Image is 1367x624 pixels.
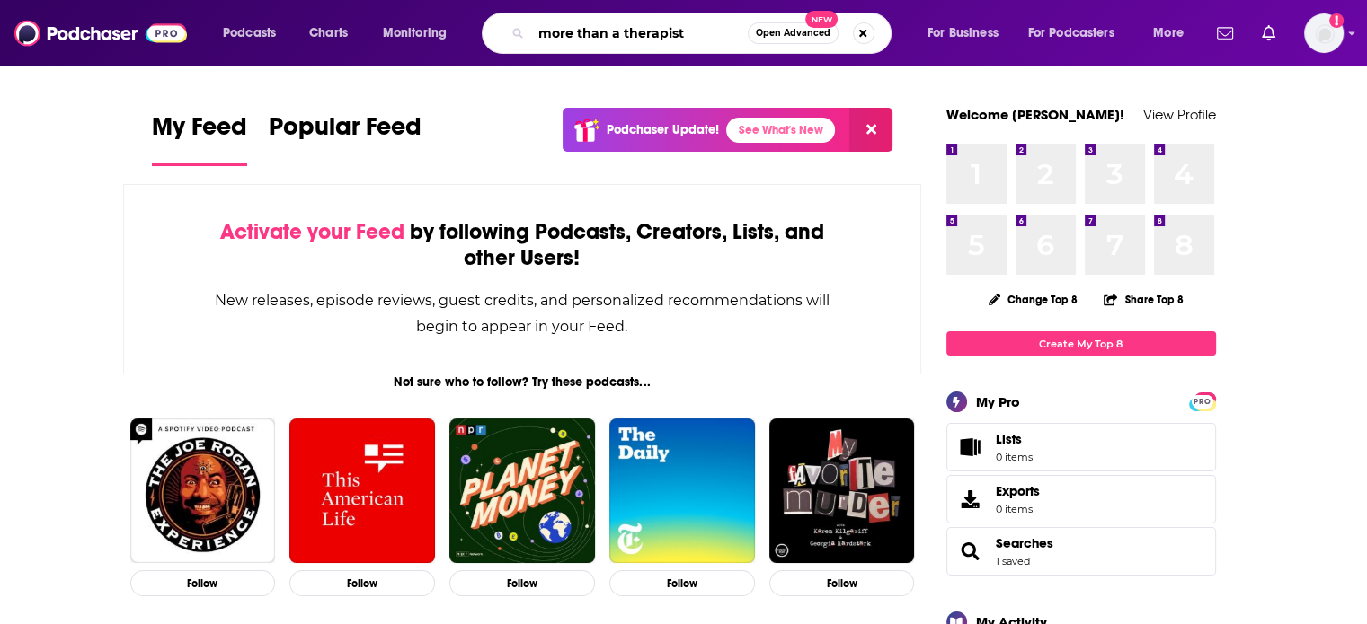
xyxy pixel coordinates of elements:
span: Exports [953,487,989,512]
svg: Add a profile image [1329,13,1344,28]
span: Monitoring [383,21,447,46]
span: Lists [996,431,1022,447]
div: Search podcasts, credits, & more... [499,13,909,54]
span: Lists [996,431,1033,447]
button: open menu [915,19,1021,48]
div: My Pro [976,393,1020,410]
a: Searches [996,535,1053,551]
a: PRO [1192,394,1213,408]
div: Not sure who to follow? Try these podcasts... [123,374,922,390]
span: For Business [928,21,999,46]
button: Share Top 8 [1103,282,1184,317]
a: Show notifications dropdown [1210,18,1240,48]
a: Searches [953,539,989,564]
button: open menu [210,19,299,48]
button: Follow [130,570,276,596]
a: 1 saved [996,555,1030,567]
span: More [1153,21,1184,46]
img: The Daily [609,418,755,564]
button: Show profile menu [1304,13,1344,53]
button: Follow [609,570,755,596]
div: by following Podcasts, Creators, Lists, and other Users! [214,219,831,271]
img: This American Life [289,418,435,564]
a: Show notifications dropdown [1255,18,1283,48]
span: Podcasts [223,21,276,46]
span: Open Advanced [756,29,830,38]
span: Logged in as N0elleB7 [1304,13,1344,53]
input: Search podcasts, credits, & more... [531,19,748,48]
span: Lists [953,435,989,460]
span: PRO [1192,395,1213,409]
span: 0 items [996,451,1033,463]
a: Charts [297,19,359,48]
a: Welcome [PERSON_NAME]! [946,106,1124,123]
img: Podchaser - Follow, Share and Rate Podcasts [14,16,187,50]
span: 0 items [996,503,1040,515]
a: Popular Feed [269,111,422,166]
div: New releases, episode reviews, guest credits, and personalized recommendations will begin to appe... [214,287,831,339]
span: Exports [996,483,1040,499]
button: Change Top 8 [978,288,1089,311]
span: New [805,11,838,28]
span: Searches [946,527,1216,576]
span: Charts [309,21,348,46]
button: Follow [449,570,595,596]
button: open menu [370,19,470,48]
img: Planet Money [449,418,595,564]
img: My Favorite Murder with Karen Kilgariff and Georgia Hardstark [769,418,915,564]
span: Popular Feed [269,111,422,153]
span: Activate your Feed [220,218,404,245]
button: Open AdvancedNew [748,22,839,44]
button: Follow [769,570,915,596]
a: Create My Top 8 [946,331,1216,356]
button: open menu [1016,19,1141,48]
img: User Profile [1304,13,1344,53]
p: Podchaser Update! [607,122,719,137]
button: Follow [289,570,435,596]
span: For Podcasters [1028,21,1114,46]
a: My Feed [152,111,247,166]
a: Exports [946,475,1216,523]
span: My Feed [152,111,247,153]
a: See What's New [726,118,835,143]
img: The Joe Rogan Experience [130,418,276,564]
button: open menu [1141,19,1206,48]
a: View Profile [1143,106,1216,123]
a: Lists [946,423,1216,471]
